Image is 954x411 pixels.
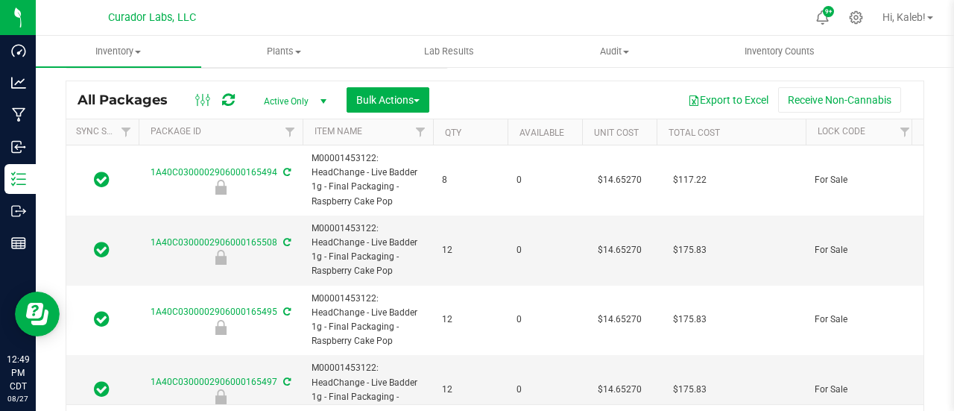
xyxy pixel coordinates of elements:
a: Filter [408,119,433,145]
span: 12 [442,313,499,327]
a: Inventory [36,36,201,67]
inline-svg: Analytics [11,75,26,90]
a: Plants [201,36,367,67]
span: For Sale [815,313,909,327]
a: Package ID [151,126,201,137]
a: Filter [114,119,139,145]
a: Available [519,128,564,138]
a: Total Cost [669,128,720,138]
span: In Sync [94,379,110,400]
a: Lab Results [367,36,532,67]
span: Curador Labs, LLC [108,11,196,24]
a: Lock Code [818,126,865,137]
span: Sync from Compliance System [281,237,291,248]
span: Lab Results [404,45,494,58]
p: 12:49 PM CDT [7,353,29,393]
td: $14.65270 [582,216,657,286]
span: $175.83 [666,309,714,330]
span: 0 [517,313,573,327]
span: 12 [442,243,499,257]
span: Inventory Counts [724,45,835,58]
a: Inventory Counts [697,36,862,67]
a: Qty [445,128,461,138]
a: Audit [531,36,697,67]
div: Manage settings [847,10,865,25]
span: Inventory [36,45,201,58]
button: Bulk Actions [347,87,429,113]
span: 8 [442,173,499,187]
span: In Sync [94,309,110,330]
a: Filter [278,119,303,145]
span: For Sale [815,173,909,187]
span: 9+ [825,9,832,15]
span: Plants [202,45,366,58]
span: Bulk Actions [356,94,420,106]
a: 1A40C0300002906000165508 [151,237,277,248]
span: In Sync [94,239,110,260]
div: For Sale [136,180,305,195]
inline-svg: Inbound [11,139,26,154]
span: $175.83 [666,239,714,261]
a: 1A40C0300002906000165495 [151,307,277,317]
inline-svg: Dashboard [11,43,26,58]
a: Sync Status [76,126,133,137]
span: Sync from Compliance System [281,307,291,317]
span: Sync from Compliance System [281,377,291,387]
span: M00001453122: HeadChange - Live Badder 1g - Final Packaging - Raspberry Cake Pop [312,151,424,209]
span: Hi, Kaleb! [882,11,926,23]
div: For Sale [136,320,305,335]
button: Receive Non-Cannabis [778,87,901,113]
a: Filter [893,119,917,145]
span: For Sale [815,383,909,397]
a: Item Name [315,126,362,137]
inline-svg: Reports [11,236,26,251]
span: In Sync [94,169,110,190]
p: 08/27 [7,393,29,404]
div: For Sale [136,250,305,265]
span: Audit [532,45,696,58]
a: Unit Cost [594,128,639,138]
td: $14.65270 [582,145,657,216]
span: Sync from Compliance System [281,167,291,178]
span: 12 [442,383,499,397]
div: For Sale [136,389,305,404]
iframe: Resource center [15,292,60,336]
td: $14.65270 [582,286,657,356]
span: All Packages [78,92,183,108]
a: 1A40C0300002906000165494 [151,167,277,178]
span: M00001453122: HeadChange - Live Badder 1g - Final Packaging - Raspberry Cake Pop [312,222,424,279]
span: M00001453122: HeadChange - Live Badder 1g - Final Packaging - Raspberry Cake Pop [312,292,424,349]
inline-svg: Inventory [11,172,26,186]
span: $117.22 [666,169,714,191]
inline-svg: Outbound [11,204,26,219]
a: 1A40C0300002906000165497 [151,377,277,387]
span: 0 [517,383,573,397]
span: $175.83 [666,379,714,401]
span: 0 [517,173,573,187]
inline-svg: Manufacturing [11,107,26,122]
button: Export to Excel [678,87,778,113]
span: For Sale [815,243,909,257]
span: 0 [517,243,573,257]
